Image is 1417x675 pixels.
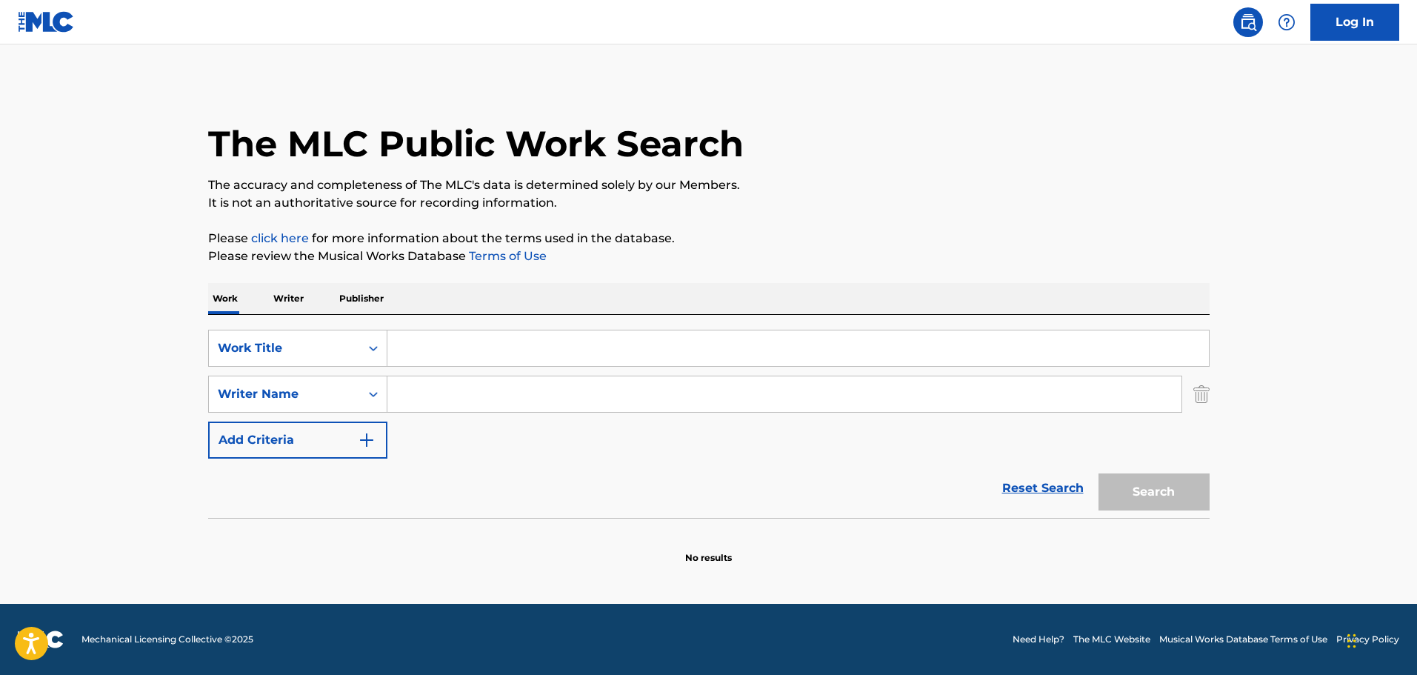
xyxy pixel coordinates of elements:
img: 9d2ae6d4665cec9f34b9.svg [358,431,376,449]
p: Publisher [335,283,388,314]
iframe: Chat Widget [1343,604,1417,675]
a: Need Help? [1013,633,1064,646]
span: Mechanical Licensing Collective © 2025 [81,633,253,646]
button: Add Criteria [208,422,387,459]
div: Help [1272,7,1301,37]
img: logo [18,631,64,648]
p: No results [685,533,732,565]
a: Privacy Policy [1336,633,1399,646]
img: help [1278,13,1296,31]
p: Writer [269,283,308,314]
h1: The MLC Public Work Search [208,122,744,166]
a: Log In [1310,4,1399,41]
div: Writer Name [218,385,351,403]
div: Drag [1347,619,1356,663]
p: It is not an authoritative source for recording information. [208,194,1210,212]
img: MLC Logo [18,11,75,33]
p: Work [208,283,242,314]
img: Delete Criterion [1193,376,1210,413]
div: Work Title [218,339,351,357]
p: Please review the Musical Works Database [208,247,1210,265]
form: Search Form [208,330,1210,518]
a: Public Search [1233,7,1263,37]
a: click here [251,231,309,245]
p: Please for more information about the terms used in the database. [208,230,1210,247]
a: Terms of Use [466,249,547,263]
a: Musical Works Database Terms of Use [1159,633,1327,646]
img: search [1239,13,1257,31]
a: Reset Search [995,472,1091,505]
p: The accuracy and completeness of The MLC's data is determined solely by our Members. [208,176,1210,194]
a: The MLC Website [1073,633,1150,646]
